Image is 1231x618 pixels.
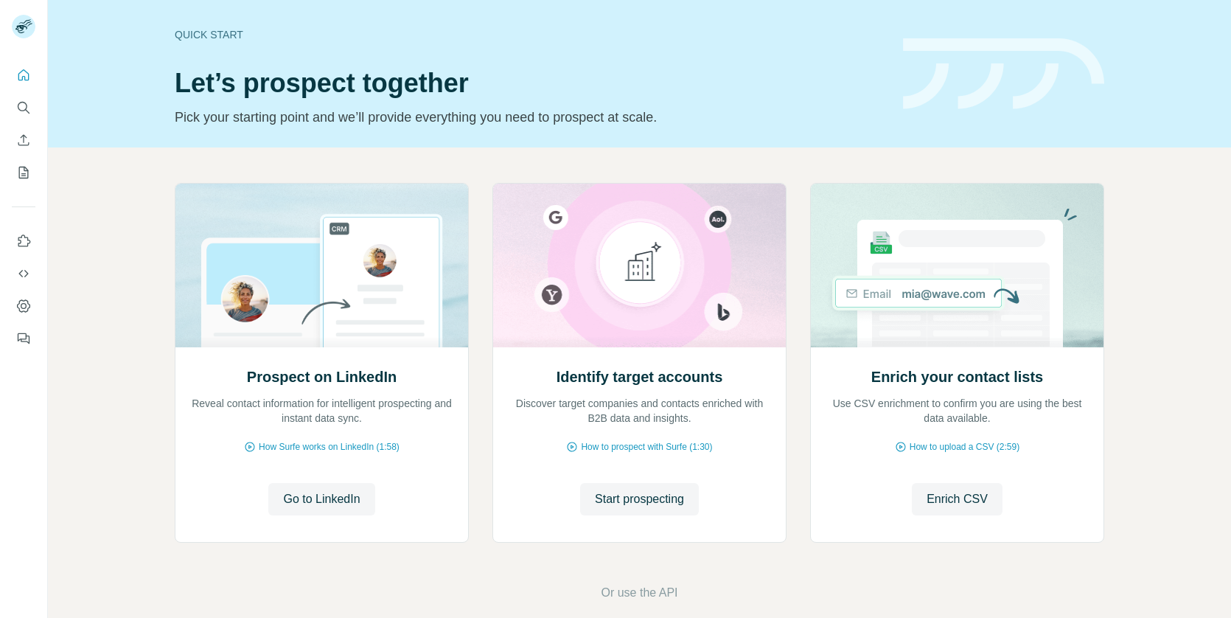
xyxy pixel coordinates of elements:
[508,396,771,426] p: Discover target companies and contacts enriched with B2B data and insights.
[175,184,469,347] img: Prospect on LinkedIn
[580,483,699,515] button: Start prospecting
[595,490,684,508] span: Start prospecting
[12,228,35,254] button: Use Surfe on LinkedIn
[871,367,1043,387] h2: Enrich your contact lists
[912,483,1002,515] button: Enrich CSV
[12,159,35,186] button: My lists
[259,440,400,454] span: How Surfe works on LinkedIn (1:58)
[12,325,35,352] button: Feedback
[581,440,712,454] span: How to prospect with Surfe (1:30)
[175,69,885,98] h1: Let’s prospect together
[903,38,1104,110] img: banner
[12,62,35,88] button: Quick start
[557,367,723,387] h2: Identify target accounts
[268,483,374,515] button: Go to LinkedIn
[175,27,885,42] div: Quick start
[910,440,1019,454] span: How to upload a CSV (2:59)
[601,584,677,602] button: Or use the API
[12,293,35,319] button: Dashboard
[12,94,35,121] button: Search
[927,490,988,508] span: Enrich CSV
[175,107,885,128] p: Pick your starting point and we’ll provide everything you need to prospect at scale.
[12,127,35,153] button: Enrich CSV
[826,396,1089,426] p: Use CSV enrichment to confirm you are using the best data available.
[247,367,397,387] h2: Prospect on LinkedIn
[492,184,787,347] img: Identify target accounts
[190,396,453,426] p: Reveal contact information for intelligent prospecting and instant data sync.
[12,260,35,287] button: Use Surfe API
[810,184,1104,347] img: Enrich your contact lists
[283,490,360,508] span: Go to LinkedIn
